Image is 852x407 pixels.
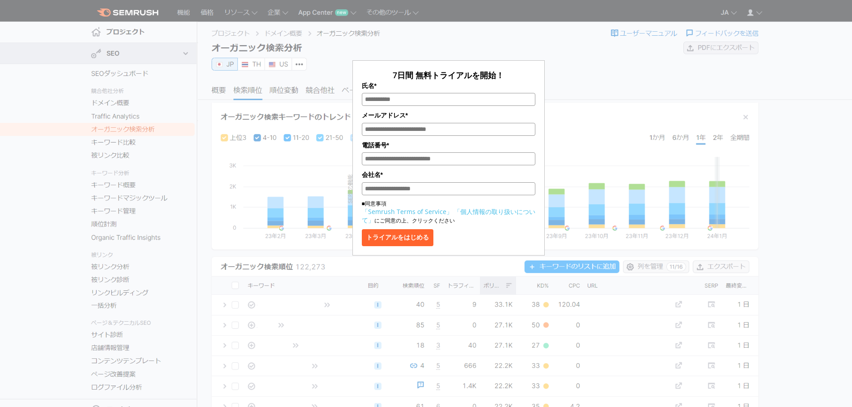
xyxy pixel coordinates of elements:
[362,229,433,246] button: トライアルをはじめる
[362,200,535,225] p: ■同意事項 にご同意の上、クリックください
[362,207,453,216] a: 「Semrush Terms of Service」
[362,110,535,120] label: メールアドレス*
[393,70,504,80] span: 7日間 無料トライアルを開始！
[362,140,535,150] label: 電話番号*
[362,207,535,224] a: 「個人情報の取り扱いについて」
